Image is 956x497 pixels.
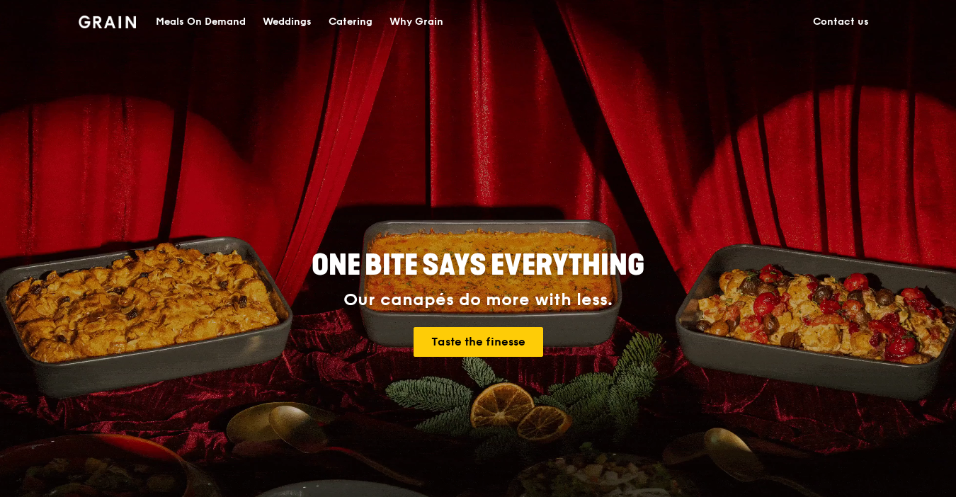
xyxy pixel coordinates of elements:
[156,1,246,43] div: Meals On Demand
[804,1,877,43] a: Contact us
[320,1,381,43] a: Catering
[414,327,543,357] a: Taste the finesse
[381,1,452,43] a: Why Grain
[79,16,136,28] img: Grain
[223,290,733,310] div: Our canapés do more with less.
[329,1,372,43] div: Catering
[312,248,644,282] span: ONE BITE SAYS EVERYTHING
[254,1,320,43] a: Weddings
[263,1,312,43] div: Weddings
[389,1,443,43] div: Why Grain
